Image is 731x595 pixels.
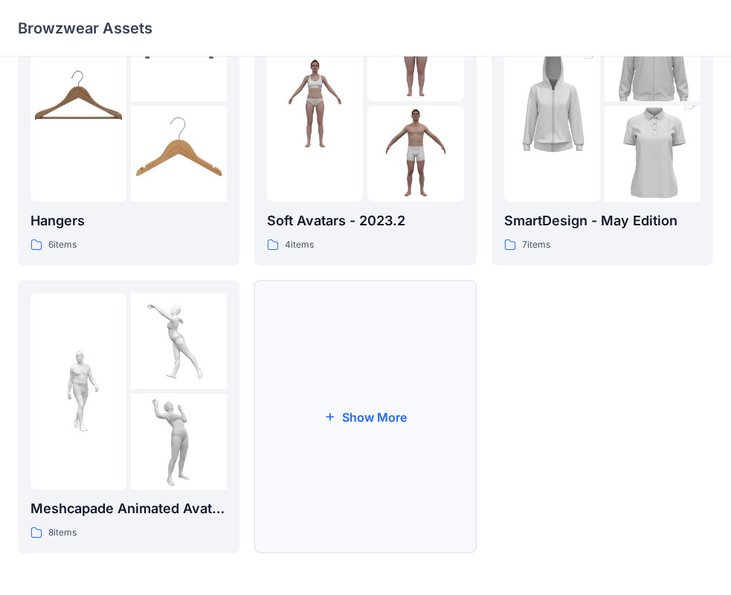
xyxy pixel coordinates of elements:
[131,106,227,202] img: folder 3
[254,280,476,553] button: Show More
[504,210,701,231] p: SmartDesign - May Edition
[285,237,314,253] p: 4 items
[18,18,152,39] p: Browzwear Assets
[267,210,463,231] p: Soft Avatars - 2023.2
[504,31,600,176] img: folder 1
[18,280,239,553] a: folder 1folder 2folder 3Meshcapade Animated Avatars8items
[30,55,126,151] img: folder 1
[267,55,363,151] img: folder 1
[522,237,550,253] p: 7 items
[131,293,227,389] img: folder 2
[131,393,227,489] img: folder 3
[605,82,701,226] img: folder 3
[30,343,126,439] img: folder 1
[367,106,463,202] img: folder 3
[30,498,227,519] p: Meshcapade Animated Avatars
[30,210,227,231] p: Hangers
[48,525,77,541] p: 8 items
[48,237,77,253] p: 6 items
